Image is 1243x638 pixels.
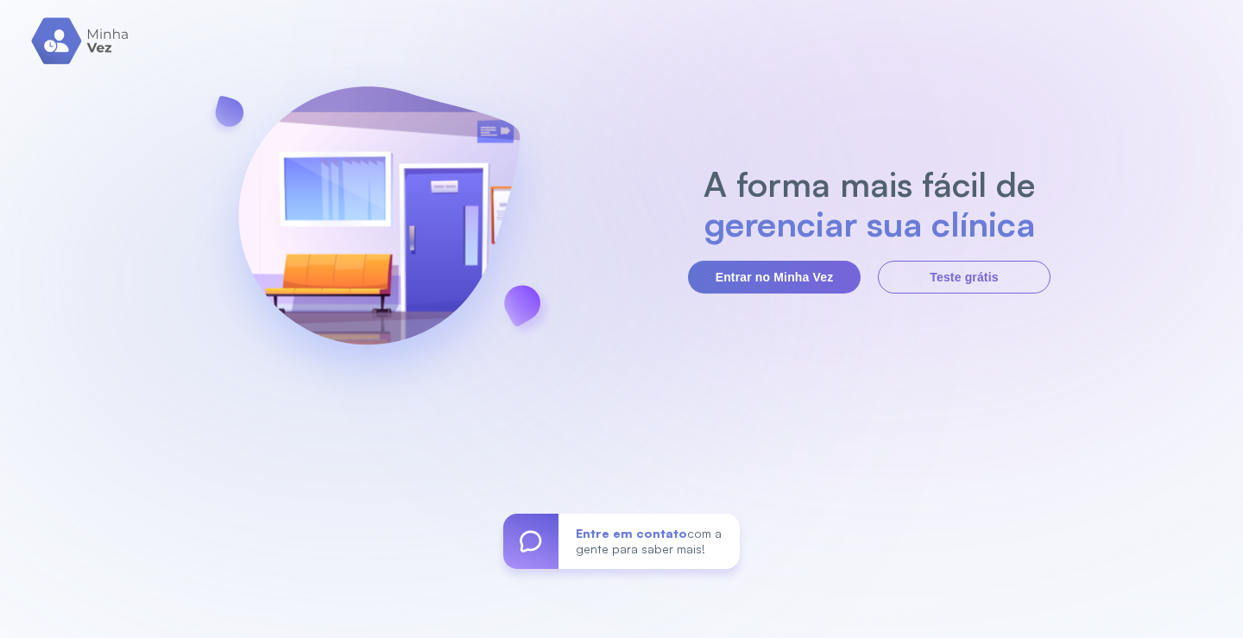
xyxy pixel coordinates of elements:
[688,261,861,294] button: Entrar no Minha Vez
[695,204,1044,243] h2: gerenciar sua clínica
[695,164,1044,204] h2: A forma mais fácil de
[576,526,687,540] span: Entre em contato
[878,261,1051,294] button: Teste grátis
[503,514,740,569] a: Entre em contatocom a gente para saber mais!
[192,41,565,416] img: banner-login.svg
[558,514,740,569] div: com a gente para saber mais!
[31,17,130,65] img: logo.svg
